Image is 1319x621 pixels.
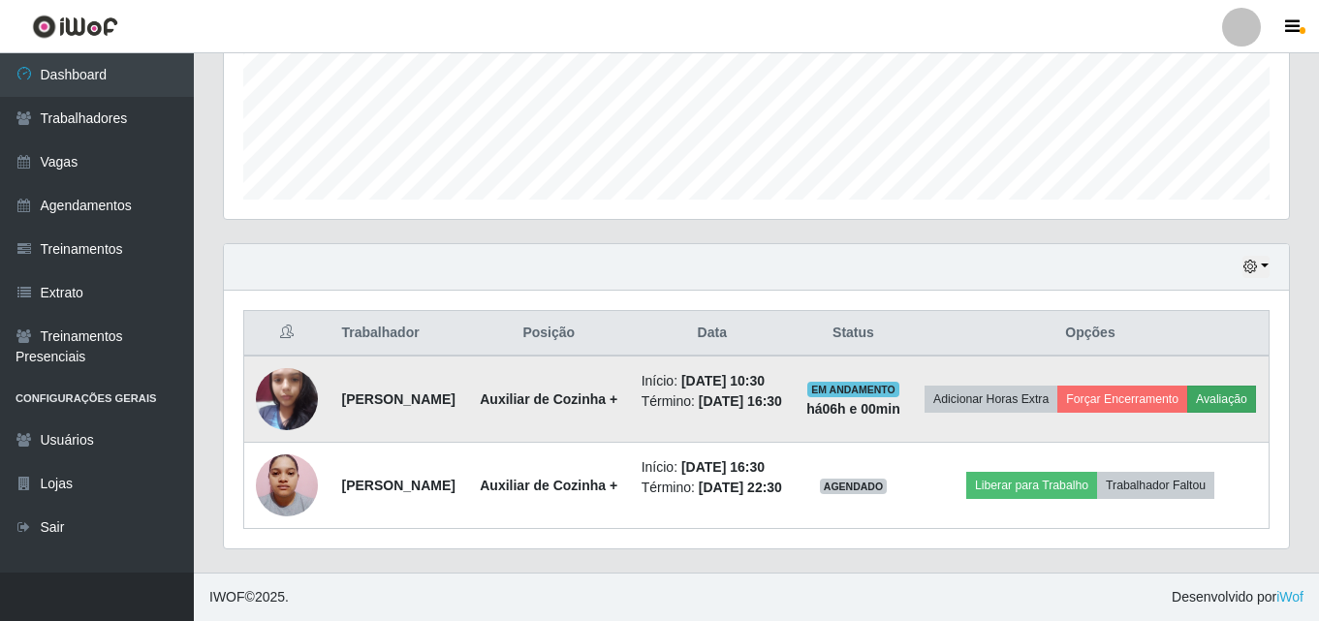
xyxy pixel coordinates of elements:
[480,478,617,493] strong: Auxiliar de Cozinha +
[256,444,318,526] img: 1726874061374.jpeg
[806,401,900,417] strong: há 06 h e 00 min
[342,478,455,493] strong: [PERSON_NAME]
[912,311,1269,357] th: Opções
[330,311,468,357] th: Trabalhador
[209,589,245,605] span: IWOF
[32,15,118,39] img: CoreUI Logo
[699,480,782,495] time: [DATE] 22:30
[681,373,765,388] time: [DATE] 10:30
[342,391,455,407] strong: [PERSON_NAME]
[1172,587,1303,607] span: Desenvolvido por
[630,311,795,357] th: Data
[256,357,318,440] img: 1737943113754.jpeg
[1276,589,1303,605] a: iWof
[925,386,1057,413] button: Adicionar Horas Extra
[820,479,888,494] span: AGENDADO
[699,393,782,409] time: [DATE] 16:30
[209,587,289,607] span: © 2025 .
[642,457,783,478] li: Início:
[681,459,765,475] time: [DATE] 16:30
[966,472,1097,499] button: Liberar para Trabalho
[468,311,630,357] th: Posição
[642,371,783,391] li: Início:
[1097,472,1214,499] button: Trabalhador Faltou
[1057,386,1187,413] button: Forçar Encerramento
[642,391,783,412] li: Término:
[480,391,617,407] strong: Auxiliar de Cozinha +
[642,478,783,498] li: Término:
[1187,386,1256,413] button: Avaliação
[807,382,899,397] span: EM ANDAMENTO
[795,311,912,357] th: Status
